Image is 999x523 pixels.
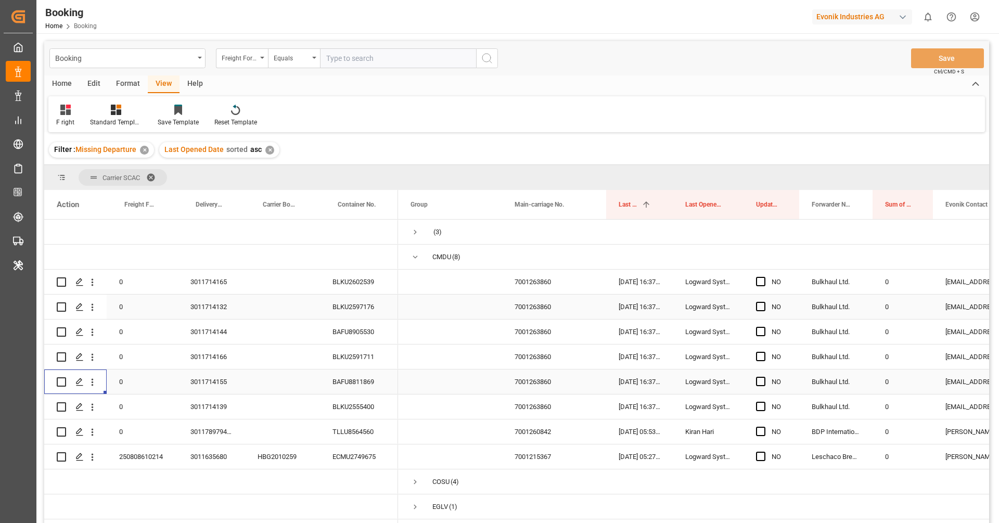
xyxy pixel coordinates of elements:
[873,320,933,344] div: 0
[338,201,376,208] span: Container No.
[452,245,460,269] span: (8)
[432,470,450,494] div: COSU
[673,394,744,419] div: Logward System
[606,320,673,344] div: [DATE] 16:37:09
[772,370,787,394] div: NO
[178,295,245,319] div: 3011714132
[44,419,398,444] div: Press SPACE to select this row.
[799,419,873,444] div: BDP International NV
[263,201,298,208] span: Carrier Booking No.
[320,369,398,394] div: BAFU8811869
[178,320,245,344] div: 3011714144
[103,174,140,182] span: Carrier SCAC
[606,419,673,444] div: [DATE] 05:53:15
[934,68,964,75] span: Ctrl/CMD + S
[45,22,62,30] a: Home
[673,270,744,294] div: Logward System
[178,369,245,394] div: 3011714155
[502,419,606,444] div: 7001260842
[606,345,673,369] div: [DATE] 16:37:09
[320,48,476,68] input: Type to search
[772,270,787,294] div: NO
[502,270,606,294] div: 7001263860
[44,75,80,93] div: Home
[772,395,787,419] div: NO
[885,201,911,208] span: Sum of Events
[673,369,744,394] div: Logward System
[873,419,933,444] div: 0
[178,444,245,469] div: 3011635680
[54,145,75,154] span: Filter :
[799,320,873,344] div: Bulkhaul Ltd.
[107,369,178,394] div: 0
[268,48,320,68] button: open menu
[799,295,873,319] div: Bulkhaul Ltd.
[606,369,673,394] div: [DATE] 16:37:09
[772,295,787,319] div: NO
[49,48,206,68] button: open menu
[432,245,451,269] div: CMDU
[673,419,744,444] div: Kiran Hari
[756,201,777,208] span: Update Last Opened By
[812,7,916,27] button: Evonik Industries AG
[107,345,178,369] div: 0
[214,118,257,127] div: Reset Template
[44,444,398,469] div: Press SPACE to select this row.
[274,51,309,63] div: Equals
[44,270,398,295] div: Press SPACE to select this row.
[606,270,673,294] div: [DATE] 16:37:09
[320,295,398,319] div: BLKU2597176
[45,5,97,20] div: Booking
[44,469,398,494] div: Press SPACE to select this row.
[107,270,178,294] div: 0
[799,444,873,469] div: Leschaco Bremen
[411,201,428,208] span: Group
[320,345,398,369] div: BLKU2591711
[178,270,245,294] div: 3011714165
[44,494,398,519] div: Press SPACE to select this row.
[320,419,398,444] div: TLLU8564560
[502,394,606,419] div: 7001263860
[80,75,108,93] div: Edit
[222,51,257,63] div: Freight Forwarder's Reference No.
[873,444,933,469] div: 0
[56,118,74,127] div: F right
[873,270,933,294] div: 0
[164,145,224,154] span: Last Opened Date
[873,369,933,394] div: 0
[44,245,398,270] div: Press SPACE to select this row.
[75,145,136,154] span: Missing Departure
[250,145,262,154] span: asc
[107,419,178,444] div: 0
[44,220,398,245] div: Press SPACE to select this row.
[449,495,457,519] span: (1)
[320,270,398,294] div: BLKU2602539
[196,201,223,208] span: Delivery No.
[245,444,320,469] div: HBG2010259
[44,295,398,320] div: Press SPACE to select this row.
[265,146,274,155] div: ✕
[772,320,787,344] div: NO
[799,345,873,369] div: Bulkhaul Ltd.
[433,220,442,244] span: (3)
[606,444,673,469] div: [DATE] 05:27:34
[178,394,245,419] div: 3011714139
[940,5,963,29] button: Help Center
[44,369,398,394] div: Press SPACE to select this row.
[502,320,606,344] div: 7001263860
[55,51,194,64] div: Booking
[320,320,398,344] div: BAFU8905530
[772,445,787,469] div: NO
[673,444,744,469] div: Logward System
[107,444,178,469] div: 250808610214
[216,48,268,68] button: open menu
[320,444,398,469] div: ECMU2749675
[107,394,178,419] div: 0
[432,495,448,519] div: EGLV
[320,394,398,419] div: BLKU2555400
[911,48,984,68] button: Save
[799,369,873,394] div: Bulkhaul Ltd.
[606,394,673,419] div: [DATE] 16:37:09
[502,444,606,469] div: 7001215367
[90,118,142,127] div: Standard Templates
